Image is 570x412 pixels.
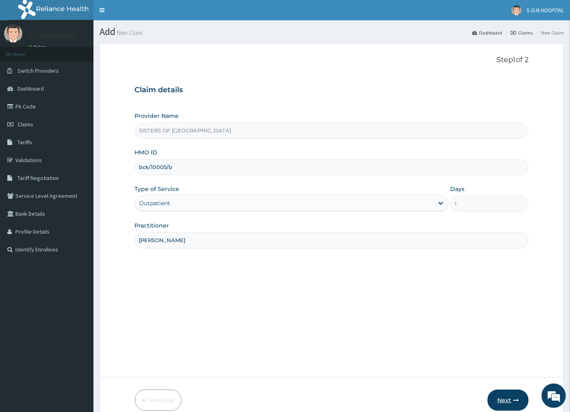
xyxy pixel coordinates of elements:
span: We're online! [47,102,112,184]
div: Outpatient [139,199,171,207]
span: Tariffs [17,139,32,146]
button: Previous [135,390,182,411]
label: Days [450,185,464,193]
li: New Claim [533,29,564,36]
label: Type of Service [135,185,180,193]
label: HMO ID [135,148,158,156]
a: Online [28,44,48,50]
p: Step 1 of 2 [135,56,529,65]
h1: Add [100,26,564,37]
span: Claims [17,121,33,128]
input: Enter HMO ID [135,159,529,175]
a: Dashboard [472,29,502,36]
input: Enter Name [135,232,529,248]
p: S.O.N HOSPITAL [28,33,79,40]
label: Practitioner [135,221,169,230]
button: Next [488,390,529,411]
img: User Image [4,24,22,43]
span: Dashboard [17,85,44,92]
a: Claims [511,29,533,36]
img: d_794563401_company_1708531726252_794563401 [15,41,33,61]
span: Switch Providers [17,67,59,74]
div: Minimize live chat window [133,4,153,24]
span: Tariff Negotiation [17,174,59,182]
img: User Image [511,5,522,15]
h3: Claim details [135,86,529,95]
div: Chat with us now [42,46,137,56]
label: Provider Name [135,112,179,120]
span: S.O.N HOSPITAL [527,7,564,14]
small: New Claim [115,30,143,36]
textarea: Type your message and hit 'Enter' [4,222,155,250]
